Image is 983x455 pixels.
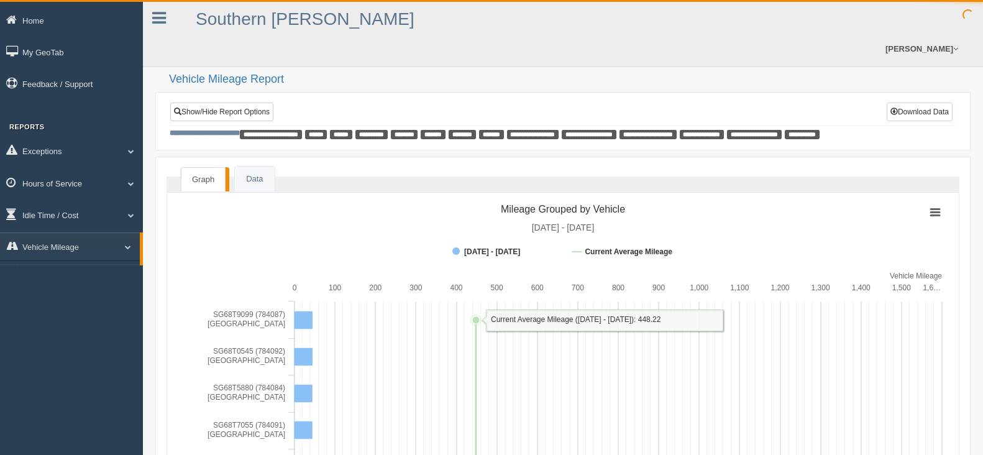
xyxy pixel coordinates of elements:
[652,283,665,292] text: 900
[213,384,285,392] tspan: SG68T5880 (784084)
[196,9,414,29] a: Southern [PERSON_NAME]
[730,283,749,292] text: 1,100
[208,319,285,328] tspan: [GEOGRAPHIC_DATA]
[491,283,503,292] text: 500
[450,283,462,292] text: 400
[181,167,226,192] a: Graph
[501,204,625,214] tspan: Mileage Grouped by Vehicle
[890,272,942,280] tspan: Vehicle Mileage
[208,356,285,365] tspan: [GEOGRAPHIC_DATA]
[409,283,422,292] text: 300
[812,283,830,292] text: 1,300
[852,283,871,292] text: 1,400
[464,247,520,256] tspan: [DATE] - [DATE]
[208,393,285,402] tspan: [GEOGRAPHIC_DATA]
[329,283,341,292] text: 100
[770,283,789,292] text: 1,200
[572,283,584,292] text: 700
[208,430,285,439] tspan: [GEOGRAPHIC_DATA]
[369,283,382,292] text: 200
[879,31,964,67] a: [PERSON_NAME]
[923,283,941,292] tspan: 1,6…
[892,283,911,292] text: 1,500
[293,283,297,292] text: 0
[213,347,285,356] tspan: SG68T0545 (784092)
[213,421,285,430] tspan: SG68T7055 (784091)
[213,310,285,319] tspan: SG68T9099 (784087)
[690,283,708,292] text: 1,000
[887,103,953,121] button: Download Data
[531,283,544,292] text: 600
[170,103,273,121] a: Show/Hide Report Options
[612,283,624,292] text: 800
[22,264,140,287] a: Vehicle Mileage
[585,247,672,256] tspan: Current Average Mileage
[532,223,595,232] tspan: [DATE] - [DATE]
[235,167,274,192] a: Data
